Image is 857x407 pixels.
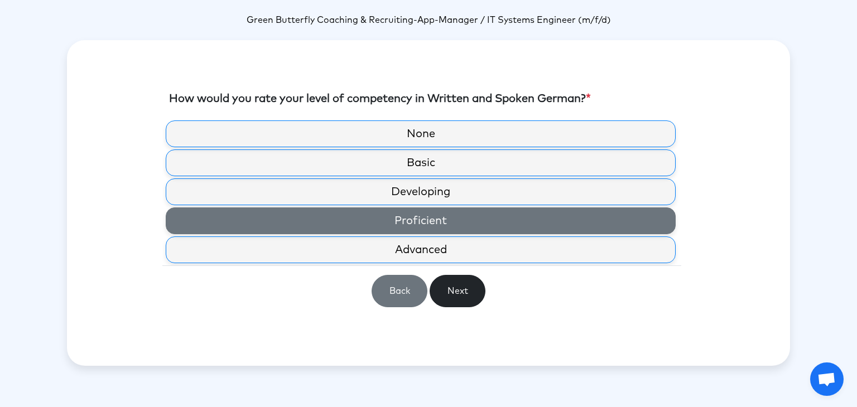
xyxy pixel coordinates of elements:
label: Developing [166,178,676,205]
a: Open chat [810,362,844,396]
label: Advanced [166,236,676,263]
button: Back [372,275,427,307]
label: Proficient [166,207,676,234]
label: Basic [166,149,676,176]
label: How would you rate your level of competency in Written and Spoken German? [169,90,591,107]
span: Green Butterfly Coaching & Recruiting [247,16,413,25]
span: App-Manager / IT Systems Engineer (m/f/d) [417,16,611,25]
label: None [166,120,676,147]
p: - [67,13,790,27]
button: Next [430,275,485,307]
